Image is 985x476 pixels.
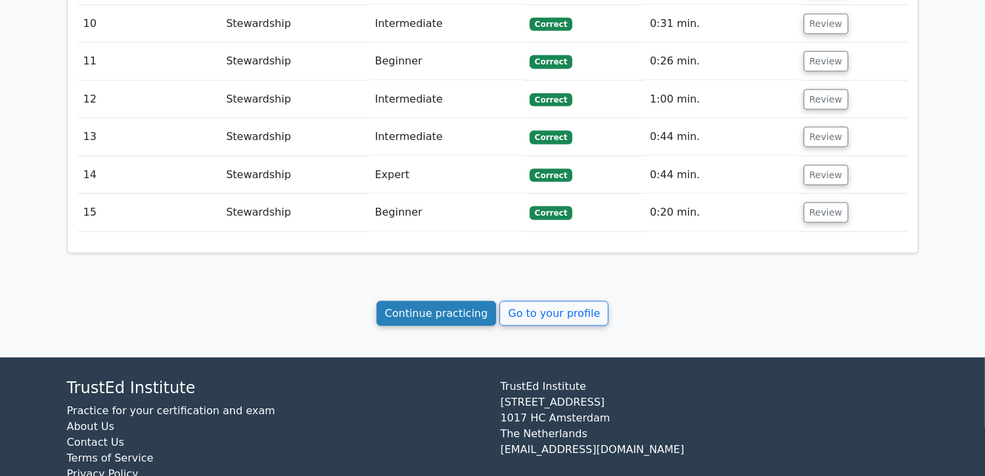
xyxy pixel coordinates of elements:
span: Correct [530,55,572,68]
td: 12 [78,81,221,118]
td: 0:31 min. [645,5,798,43]
td: Stewardship [221,81,369,118]
button: Review [804,202,848,223]
h4: TrustEd Institute [67,379,485,398]
td: Stewardship [221,156,369,194]
a: Go to your profile [499,301,608,326]
td: Stewardship [221,43,369,80]
button: Review [804,89,848,110]
span: Correct [530,169,572,182]
span: Correct [530,93,572,107]
button: Review [804,51,848,72]
button: Review [804,165,848,185]
td: 0:20 min. [645,194,798,231]
td: Intermediate [370,81,524,118]
td: Intermediate [370,5,524,43]
a: Continue practicing [377,301,497,326]
td: Stewardship [221,194,369,231]
a: Terms of Service [67,452,154,464]
button: Review [804,14,848,34]
td: 0:44 min. [645,156,798,194]
td: Intermediate [370,118,524,156]
td: Expert [370,156,524,194]
span: Correct [530,131,572,144]
td: Beginner [370,194,524,231]
td: 13 [78,118,221,156]
td: 1:00 min. [645,81,798,118]
td: 0:26 min. [645,43,798,80]
td: 0:44 min. [645,118,798,156]
td: 15 [78,194,221,231]
td: 10 [78,5,221,43]
td: Stewardship [221,5,369,43]
td: Beginner [370,43,524,80]
td: 14 [78,156,221,194]
button: Review [804,127,848,147]
td: 11 [78,43,221,80]
span: Correct [530,18,572,31]
a: Practice for your certification and exam [67,404,275,417]
span: Correct [530,206,572,220]
td: Stewardship [221,118,369,156]
a: About Us [67,420,114,433]
a: Contact Us [67,436,124,448]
